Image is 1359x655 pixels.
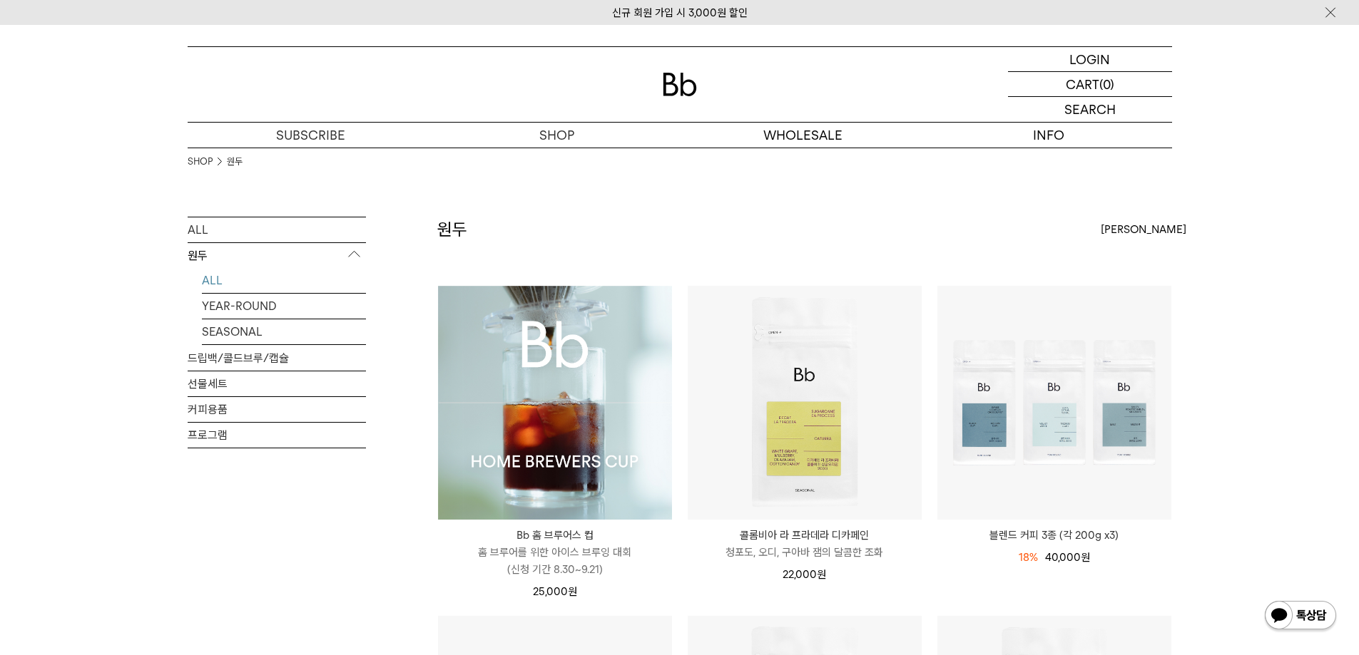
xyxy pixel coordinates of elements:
a: CART (0) [1008,72,1172,97]
a: SUBSCRIBE [188,123,434,148]
p: LOGIN [1069,47,1110,71]
img: 카카오톡 채널 1:1 채팅 버튼 [1263,599,1338,634]
span: 25,000 [533,585,577,598]
a: SEASONAL [202,319,366,344]
a: 블렌드 커피 3종 (각 200g x3) [937,527,1171,544]
p: (0) [1099,72,1114,96]
img: 로고 [663,73,697,96]
a: 커피용품 [188,397,366,422]
p: SEARCH [1064,97,1116,122]
a: SHOP [434,123,680,148]
p: WHOLESALE [680,123,926,148]
a: 드립백/콜드브루/캡슐 [188,346,366,371]
a: 원두 [227,155,243,169]
p: CART [1066,72,1099,96]
a: 콜롬비아 라 프라데라 디카페인 청포도, 오디, 구아바 잼의 달콤한 조화 [688,527,922,561]
a: Bb 홈 브루어스 컵 홈 브루어를 위한 아이스 브루잉 대회(신청 기간 8.30~9.21) [438,527,672,578]
a: LOGIN [1008,47,1172,72]
a: ALL [188,217,366,242]
div: 18% [1019,549,1038,566]
p: 홈 브루어를 위한 아이스 브루잉 대회 (신청 기간 8.30~9.21) [438,544,672,578]
p: 콜롬비아 라 프라데라 디카페인 [688,527,922,544]
a: SHOP [188,155,213,169]
p: Bb 홈 브루어스 컵 [438,527,672,544]
a: ALL [202,268,366,293]
h2: 원두 [437,217,467,242]
span: 원 [568,585,577,598]
a: 신규 회원 가입 시 3,000원 할인 [612,6,748,19]
img: 콜롬비아 라 프라데라 디카페인 [688,286,922,520]
p: 청포도, 오디, 구아바 잼의 달콤한 조화 [688,544,922,561]
span: [PERSON_NAME] [1101,221,1186,238]
p: 원두 [188,243,366,269]
p: INFO [926,123,1172,148]
span: 40,000 [1045,551,1090,564]
img: Bb 홈 브루어스 컵 [438,286,672,520]
span: 원 [1081,551,1090,564]
a: YEAR-ROUND [202,294,366,319]
a: 선물세트 [188,371,366,396]
a: 프로그램 [188,423,366,448]
span: 22,000 [783,568,826,581]
span: 원 [817,568,826,581]
img: 블렌드 커피 3종 (각 200g x3) [937,286,1171,520]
